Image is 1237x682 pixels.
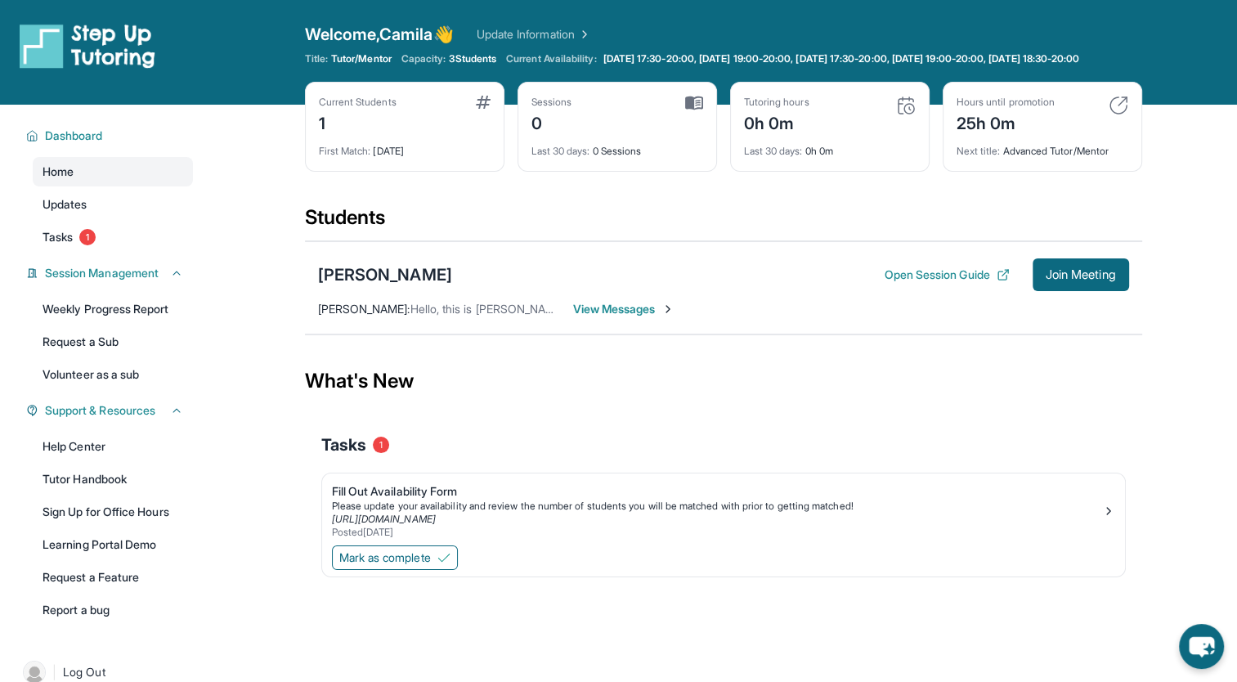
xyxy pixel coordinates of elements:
img: logo [20,23,155,69]
img: card [896,96,916,115]
span: Dashboard [45,128,103,144]
button: Support & Resources [38,402,183,419]
span: Current Availability: [506,52,596,65]
a: Volunteer as a sub [33,360,193,389]
a: Tutor Handbook [33,464,193,494]
div: 0 [531,109,572,135]
span: View Messages [573,301,675,317]
span: Home [43,164,74,180]
a: Request a Sub [33,327,193,357]
span: Welcome, Camila 👋 [305,23,454,46]
span: Session Management [45,265,159,281]
button: Open Session Guide [884,267,1009,283]
div: [PERSON_NAME] [318,263,452,286]
span: Join Meeting [1046,270,1116,280]
span: [DATE] 17:30-20:00, [DATE] 19:00-20:00, [DATE] 17:30-20:00, [DATE] 19:00-20:00, [DATE] 18:30-20:00 [603,52,1080,65]
a: Fill Out Availability FormPlease update your availability and review the number of students you w... [322,473,1125,542]
span: 3 Students [449,52,496,65]
span: Hello, this is [PERSON_NAME] and I'm [PERSON_NAME]'s tutor! [410,302,739,316]
div: What's New [305,345,1142,417]
div: Current Students [319,96,397,109]
span: 1 [373,437,389,453]
span: First Match : [319,145,371,157]
div: 0h 0m [744,135,916,158]
a: Tasks1 [33,222,193,252]
span: Capacity: [401,52,446,65]
img: card [1109,96,1128,115]
img: card [476,96,491,109]
img: Chevron Right [575,26,591,43]
img: Chevron-Right [661,303,675,316]
button: Join Meeting [1033,258,1129,291]
span: Log Out [63,664,105,680]
span: Support & Resources [45,402,155,419]
a: [URL][DOMAIN_NAME] [332,513,436,525]
a: Request a Feature [33,563,193,592]
span: 1 [79,229,96,245]
div: 0h 0m [744,109,809,135]
div: 1 [319,109,397,135]
div: Students [305,204,1142,240]
div: Advanced Tutor/Mentor [957,135,1128,158]
img: Mark as complete [437,551,450,564]
span: Last 30 days : [744,145,803,157]
a: Update Information [477,26,591,43]
a: Learning Portal Demo [33,530,193,559]
button: Dashboard [38,128,183,144]
a: Sign Up for Office Hours [33,497,193,527]
div: 25h 0m [957,109,1055,135]
a: Help Center [33,432,193,461]
div: Posted [DATE] [332,526,1102,539]
div: Hours until promotion [957,96,1055,109]
a: Updates [33,190,193,219]
span: | [52,662,56,682]
div: [DATE] [319,135,491,158]
span: Next title : [957,145,1001,157]
button: Mark as complete [332,545,458,570]
div: 0 Sessions [531,135,703,158]
span: Updates [43,196,87,213]
div: Tutoring hours [744,96,809,109]
span: Tasks [43,229,73,245]
a: Weekly Progress Report [33,294,193,324]
div: Sessions [531,96,572,109]
span: Mark as complete [339,550,431,566]
span: Last 30 days : [531,145,590,157]
button: chat-button [1179,624,1224,669]
div: Fill Out Availability Form [332,483,1102,500]
a: [DATE] 17:30-20:00, [DATE] 19:00-20:00, [DATE] 17:30-20:00, [DATE] 19:00-20:00, [DATE] 18:30-20:00 [600,52,1083,65]
span: Tutor/Mentor [331,52,392,65]
span: [PERSON_NAME] : [318,302,410,316]
span: Title: [305,52,328,65]
button: Session Management [38,265,183,281]
div: Please update your availability and review the number of students you will be matched with prior ... [332,500,1102,513]
a: Home [33,157,193,186]
img: card [685,96,703,110]
a: Report a bug [33,595,193,625]
span: Tasks [321,433,366,456]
